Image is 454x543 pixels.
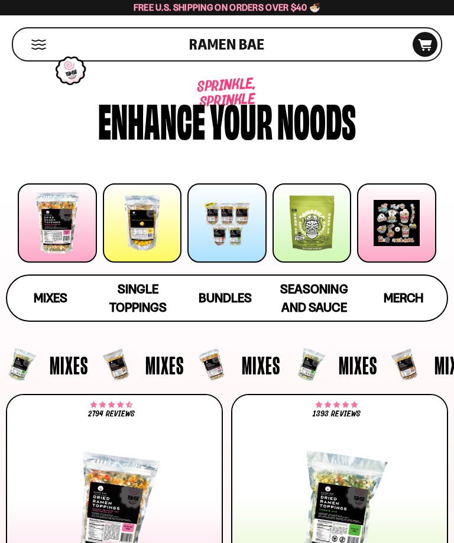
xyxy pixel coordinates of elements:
span: Seasoning and Sauce [280,282,348,315]
span: Single Toppings [109,282,167,315]
span: 4.68 stars [90,403,132,408]
div: your [210,99,273,141]
span: 2794 reviews [88,410,135,418]
span: Bundles [199,290,252,305]
button: Mobile Menu Trigger [31,40,47,50]
span: 4.76 stars [316,403,358,408]
span: Mixes [34,290,67,305]
span: Mixes [242,353,280,377]
a: Merch [360,276,447,321]
div: Enhance [98,99,205,141]
span: Mixes [339,353,377,377]
a: Bundles [181,276,268,321]
span: Merch [384,290,423,305]
span: 1393 reviews [313,410,360,418]
span: Free U.S. Shipping on Orders over $40 🍜 [134,2,321,13]
a: Mixes [7,276,94,321]
span: Mixes [145,353,184,377]
span: Mixes [50,353,88,377]
a: Seasoning and Sauce [268,276,359,321]
a: Single Toppings [94,276,181,321]
div: noods [277,99,356,141]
